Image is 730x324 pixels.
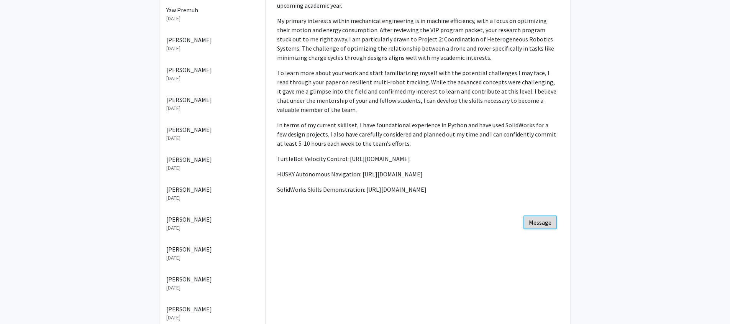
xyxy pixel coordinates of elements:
[166,164,259,172] p: [DATE]
[6,289,33,318] iframe: Chat
[166,125,259,134] p: [PERSON_NAME]
[277,185,559,194] p: SolidWorks Skills Demonstration: [URL][DOMAIN_NAME]
[166,95,259,104] p: [PERSON_NAME]
[166,74,259,82] p: [DATE]
[277,154,559,163] p: TurtleBot Velocity Control: [URL][DOMAIN_NAME]
[166,284,259,292] p: [DATE]
[277,120,559,148] p: In terms of my current skillset, I have foundational experience in Python and have used SolidWork...
[166,104,259,112] p: [DATE]
[277,68,559,114] p: To learn more about your work and start familiarizing myself with the potential challenges I may ...
[166,185,259,194] p: [PERSON_NAME]
[166,254,259,262] p: [DATE]
[166,215,259,224] p: [PERSON_NAME]
[166,275,259,284] p: [PERSON_NAME]
[166,35,259,44] p: [PERSON_NAME]
[277,16,559,62] p: My primary interests within mechanical engineering is in machine efficiency, with a focus on opti...
[166,15,259,23] p: [DATE]
[166,44,259,53] p: [DATE]
[166,65,259,74] p: [PERSON_NAME]
[166,5,259,15] p: Yaw Premuh
[523,215,557,229] button: Message
[166,245,259,254] p: [PERSON_NAME]
[166,134,259,142] p: [DATE]
[166,224,259,232] p: [DATE]
[166,314,259,322] p: [DATE]
[166,304,259,314] p: [PERSON_NAME]
[166,155,259,164] p: [PERSON_NAME]
[277,169,559,179] p: HUSKY Autonomous Navigation: [URL][DOMAIN_NAME]
[166,194,259,202] p: [DATE]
